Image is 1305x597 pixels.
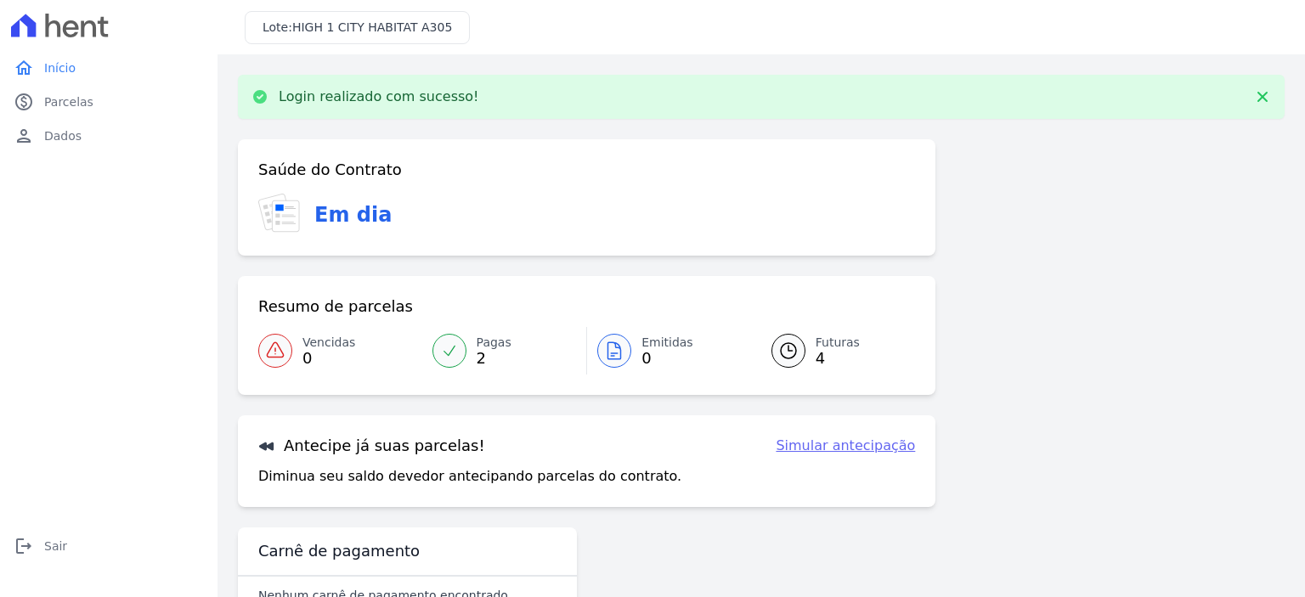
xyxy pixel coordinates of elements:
a: Vencidas 0 [258,327,422,375]
span: 4 [816,352,860,365]
h3: Em dia [314,200,392,230]
a: Emitidas 0 [587,327,751,375]
i: paid [14,92,34,112]
span: 2 [477,352,511,365]
span: Pagas [477,334,511,352]
span: Início [44,59,76,76]
a: Futuras 4 [751,327,916,375]
h3: Resumo de parcelas [258,296,413,317]
a: Pagas 2 [422,327,587,375]
a: Simular antecipação [776,436,915,456]
h3: Saúde do Contrato [258,160,402,180]
a: logoutSair [7,529,211,563]
a: personDados [7,119,211,153]
span: HIGH 1 CITY HABITAT A305 [292,20,452,34]
i: home [14,58,34,78]
span: Vencidas [302,334,355,352]
span: Emitidas [641,334,693,352]
span: Futuras [816,334,860,352]
span: Parcelas [44,93,93,110]
h3: Carnê de pagamento [258,541,420,561]
h3: Antecipe já suas parcelas! [258,436,485,456]
a: homeInício [7,51,211,85]
p: Login realizado com sucesso! [279,88,479,105]
i: person [14,126,34,146]
span: Sair [44,538,67,555]
i: logout [14,536,34,556]
span: 0 [302,352,355,365]
h3: Lote: [263,19,452,37]
span: 0 [641,352,693,365]
p: Diminua seu saldo devedor antecipando parcelas do contrato. [258,466,681,487]
a: paidParcelas [7,85,211,119]
span: Dados [44,127,82,144]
